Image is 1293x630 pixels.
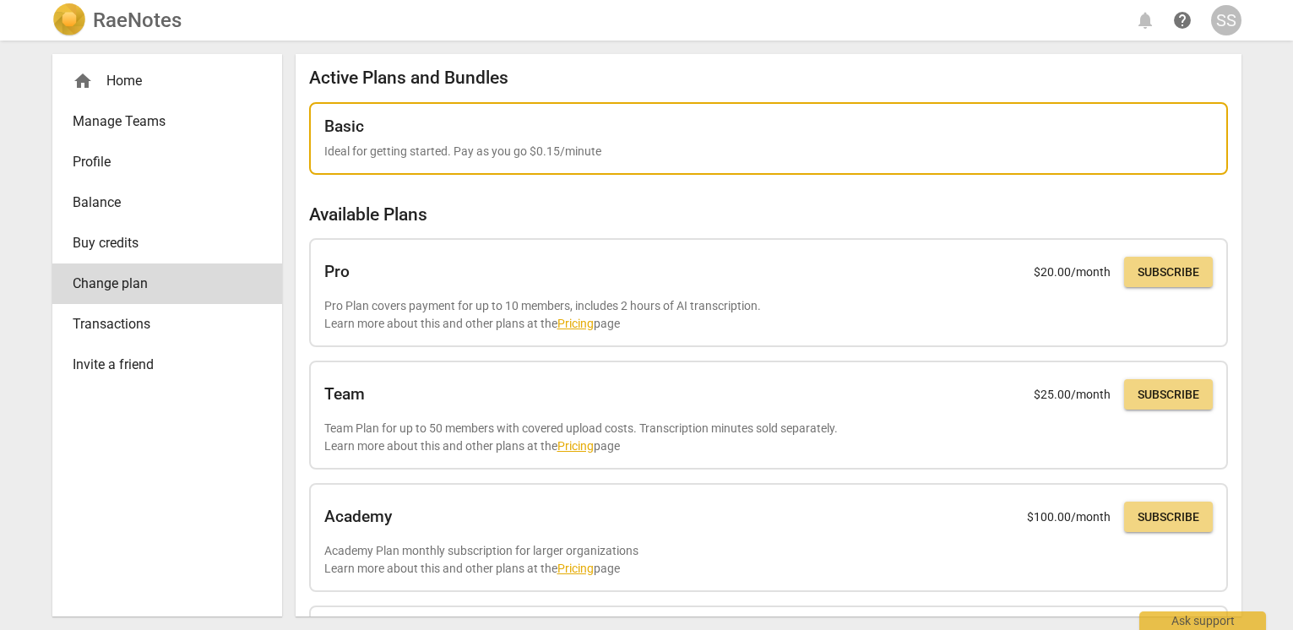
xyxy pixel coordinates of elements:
a: Manage Teams [52,101,282,142]
button: SS [1211,5,1241,35]
span: Invite a friend [73,355,248,375]
span: Subscribe [1138,264,1199,281]
a: Help [1167,5,1198,35]
a: Change plan [52,263,282,304]
a: LogoRaeNotes [52,3,182,37]
p: Academy Plan monthly subscription for larger organizations Learn more about this and other plans ... [324,542,1213,577]
p: Team Plan for up to 50 members with covered upload costs. Transcription minutes sold separately. ... [324,420,1213,454]
a: Balance [52,182,282,223]
p: Ideal for getting started. Pay as you go $0.15/minute [324,143,1213,160]
h2: Pro [324,263,350,281]
a: Pricing [557,562,594,575]
a: Pricing [557,317,594,330]
h2: Basic [324,117,364,136]
h2: Academy [324,508,392,526]
a: Invite a friend [52,345,282,385]
button: Subscribe [1124,379,1213,410]
span: Subscribe [1138,509,1199,526]
span: Balance [73,193,248,213]
a: Buy credits [52,223,282,263]
a: Pricing [557,439,594,453]
h2: Active Plans and Bundles [309,68,1228,89]
h2: RaeNotes [93,8,182,32]
div: Ask support [1139,611,1266,630]
span: Change plan [73,274,248,294]
span: Manage Teams [73,111,248,132]
button: Subscribe [1124,257,1213,287]
span: Buy credits [73,233,248,253]
a: Transactions [52,304,282,345]
div: Home [73,71,248,91]
p: Pro Plan covers payment for up to 10 members, includes 2 hours of AI transcription. Learn more ab... [324,297,1213,332]
span: Transactions [73,314,248,334]
span: home [73,71,93,91]
img: Logo [52,3,86,37]
p: $ 20.00 /month [1034,263,1111,281]
a: Profile [52,142,282,182]
span: help [1172,10,1192,30]
p: $ 25.00 /month [1034,386,1111,404]
span: Profile [73,152,248,172]
span: Subscribe [1138,387,1199,404]
p: $ 100.00 /month [1027,508,1111,526]
button: Subscribe [1124,502,1213,532]
h2: Team [324,385,365,404]
h2: Available Plans [309,204,1228,225]
div: Home [52,61,282,101]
